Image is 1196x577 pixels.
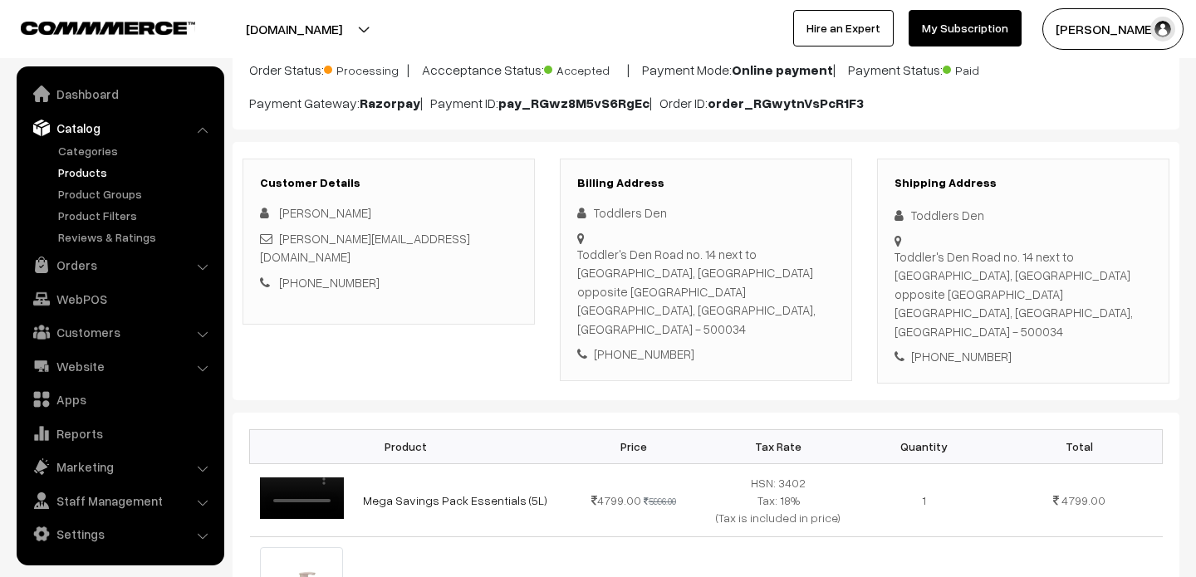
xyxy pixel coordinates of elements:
span: 1 [922,493,926,507]
a: Reports [21,418,218,448]
a: Categories [54,142,218,159]
a: My Subscription [909,10,1022,46]
img: COMMMERCE [21,22,195,34]
a: COMMMERCE [21,17,166,37]
a: [PHONE_NUMBER] [279,275,380,290]
span: Paid [943,57,1026,79]
div: Toddlers Den [577,203,835,222]
a: Mega Savings Pack Essentials (5L) [363,493,547,507]
th: Tax Rate [706,429,851,463]
video: Your browser does not support the video tag. [260,477,344,519]
span: 4799.00 [1061,493,1105,507]
a: Orders [21,250,218,280]
a: Customers [21,317,218,347]
a: Product Filters [54,207,218,224]
a: Staff Management [21,486,218,516]
a: Products [54,164,218,181]
a: Marketing [21,452,218,482]
a: Settings [21,519,218,549]
span: HSN: 3402 Tax: 18% (Tax is included in price) [716,476,841,525]
a: Catalog [21,113,218,143]
b: Online payment [732,61,833,78]
span: [PERSON_NAME] [279,205,371,220]
span: 4799.00 [591,493,641,507]
div: Toddler's Den Road no. 14 next to [GEOGRAPHIC_DATA], [GEOGRAPHIC_DATA] opposite [GEOGRAPHIC_DATA]... [577,245,835,339]
p: Payment Gateway: | Payment ID: | Order ID: [249,93,1163,113]
a: Reviews & Ratings [54,228,218,246]
h3: Shipping Address [895,176,1152,190]
button: [DOMAIN_NAME] [188,8,400,50]
a: Dashboard [21,79,218,109]
span: Processing [324,57,407,79]
span: Accepted [544,57,627,79]
p: Order Status: | Accceptance Status: | Payment Mode: | Payment Status: [249,57,1163,80]
b: order_RGwytnVsPcR1F3 [708,95,864,111]
a: Product Groups [54,185,218,203]
th: Quantity [851,429,997,463]
div: Toddler's Den Road no. 14 next to [GEOGRAPHIC_DATA], [GEOGRAPHIC_DATA] opposite [GEOGRAPHIC_DATA]... [895,247,1152,341]
th: Total [997,429,1163,463]
div: Toddlers Den [895,206,1152,225]
div: [PHONE_NUMBER] [577,345,835,364]
strike: 5996.00 [644,496,676,506]
img: user [1150,17,1175,42]
a: [PERSON_NAME][EMAIL_ADDRESS][DOMAIN_NAME] [260,231,470,265]
h3: Billing Address [577,176,835,190]
b: pay_RGwz8M5vS6RgEc [498,95,649,111]
div: [PHONE_NUMBER] [895,347,1152,366]
th: Product [250,429,561,463]
b: Razorpay [360,95,420,111]
a: Website [21,351,218,381]
h3: Customer Details [260,176,517,190]
button: [PERSON_NAME] [1042,8,1184,50]
a: Hire an Expert [793,10,894,46]
a: Apps [21,384,218,414]
th: Price [561,429,706,463]
a: WebPOS [21,284,218,314]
